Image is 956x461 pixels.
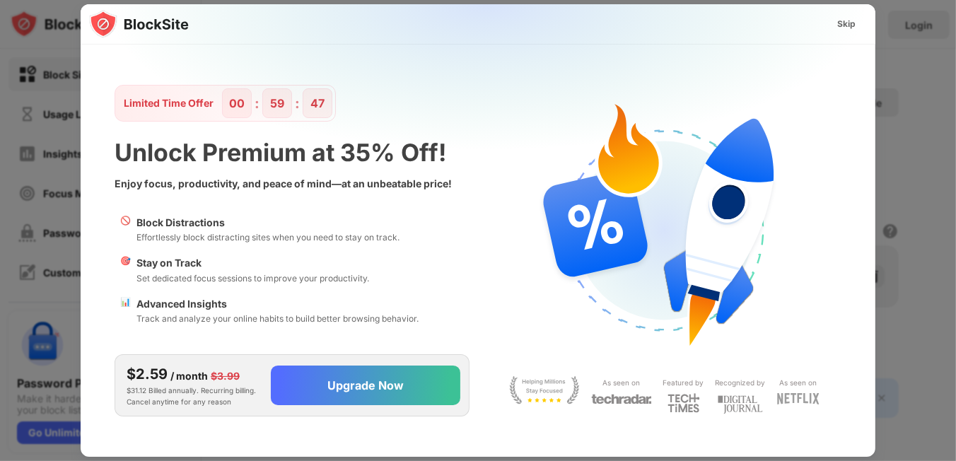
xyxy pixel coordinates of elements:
[127,363,260,407] div: $31.12 Billed annually. Recurring billing. Cancel anytime for any reason
[127,363,168,385] div: $2.59
[136,312,419,325] div: Track and analyze your online habits to build better browsing behavior.
[89,4,884,284] img: gradient.svg
[602,376,640,390] div: As seen on
[170,368,208,384] div: / month
[211,368,240,384] div: $3.99
[777,393,820,404] img: light-netflix.svg
[663,376,704,390] div: Featured by
[668,393,700,413] img: light-techtimes.svg
[136,296,419,312] div: Advanced Insights
[716,376,766,390] div: Recognized by
[837,17,856,31] div: Skip
[509,376,580,404] img: light-stay-focus.svg
[327,378,404,392] div: Upgrade Now
[120,296,131,326] div: 📊
[591,393,652,405] img: light-techradar.svg
[718,393,763,416] img: light-digital-journal.svg
[779,376,817,390] div: As seen on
